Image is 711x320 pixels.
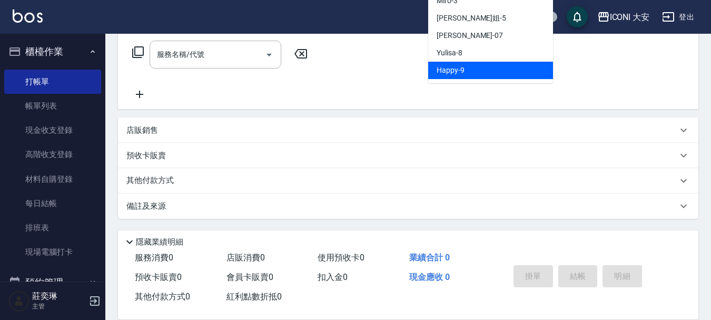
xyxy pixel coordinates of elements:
button: 登出 [658,7,698,27]
button: Open [261,46,278,63]
span: 服務消費 0 [135,253,173,263]
p: 備註及來源 [126,201,166,212]
a: 帳單列表 [4,94,101,118]
a: 材料自購登錄 [4,167,101,191]
span: 預收卡販賣 0 [135,272,182,282]
a: 打帳單 [4,70,101,94]
span: 會員卡販賣 0 [226,272,273,282]
p: 預收卡販賣 [126,150,166,161]
h5: 莊奕琳 [32,291,86,302]
p: 店販銷售 [126,125,158,136]
span: 紅利點數折抵 0 [226,292,282,302]
div: 其他付款方式 [118,168,698,193]
p: 隱藏業績明細 [136,237,183,248]
div: 店販銷售 [118,118,698,143]
button: ICONI 大安 [593,6,654,28]
div: ICONI 大安 [610,11,650,24]
button: save [567,6,588,27]
a: 現金收支登錄 [4,118,101,142]
span: 業績合計 0 [409,253,450,263]
div: 備註及來源 [118,193,698,219]
span: 其他付款方式 0 [135,292,190,302]
p: 其他付款方式 [126,175,179,187]
button: 櫃檯作業 [4,38,101,65]
p: 主管 [32,302,86,311]
span: 扣入金 0 [318,272,348,282]
span: [PERSON_NAME]姐 -5 [437,13,506,24]
span: Happy -9 [437,65,465,76]
div: 預收卡販賣 [118,143,698,168]
span: [PERSON_NAME] -07 [437,30,503,41]
img: Logo [13,9,43,23]
button: 預約管理 [4,269,101,296]
span: 現金應收 0 [409,272,450,282]
a: 高階收支登錄 [4,142,101,167]
a: 排班表 [4,216,101,240]
a: 現場電腦打卡 [4,240,101,264]
img: Person [8,290,29,312]
span: 店販消費 0 [226,253,265,263]
span: 使用預收卡 0 [318,253,364,263]
span: Yulisa -8 [437,47,462,59]
a: 每日結帳 [4,191,101,216]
